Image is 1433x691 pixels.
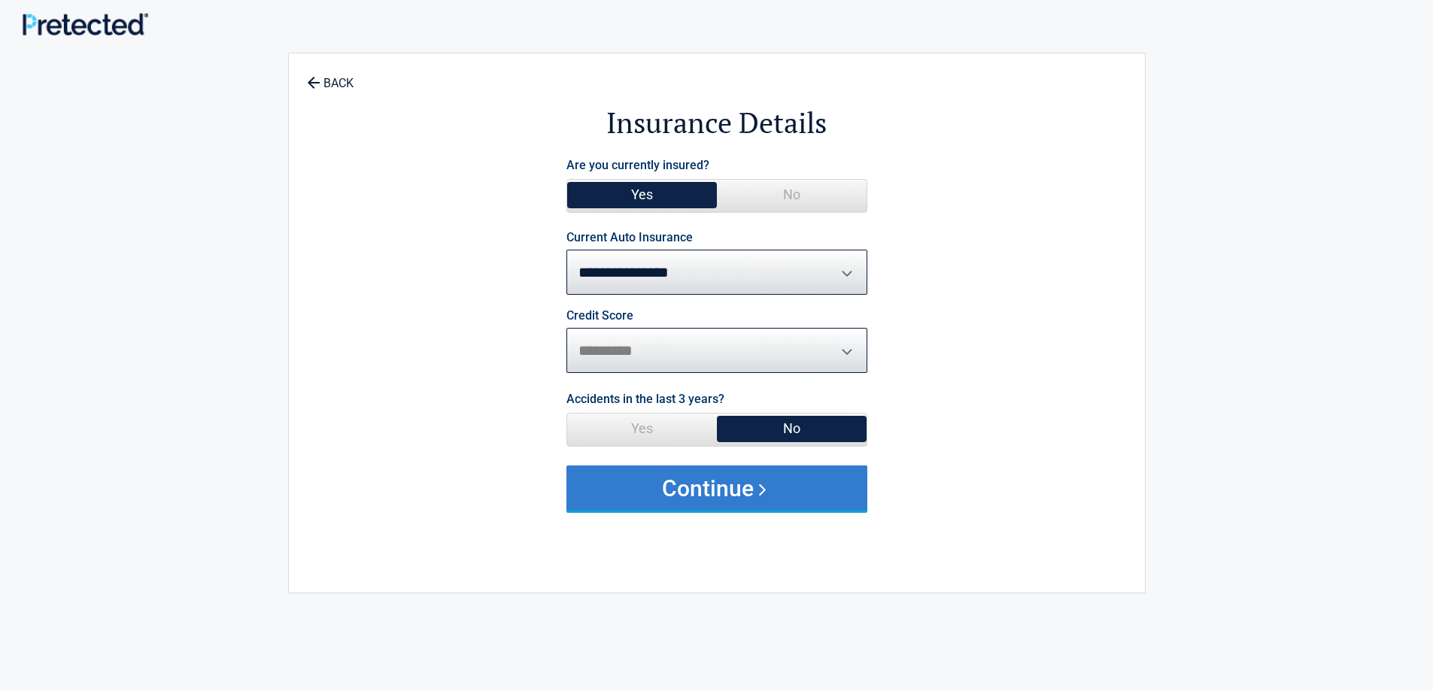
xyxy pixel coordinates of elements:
[566,310,633,322] label: Credit Score
[567,414,717,444] span: Yes
[566,389,724,409] label: Accidents in the last 3 years?
[567,180,717,210] span: Yes
[717,414,867,444] span: No
[372,104,1062,142] h2: Insurance Details
[566,232,693,244] label: Current Auto Insurance
[304,63,357,89] a: BACK
[717,180,867,210] span: No
[566,465,867,511] button: Continue
[23,13,148,35] img: Main Logo
[566,155,709,175] label: Are you currently insured?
